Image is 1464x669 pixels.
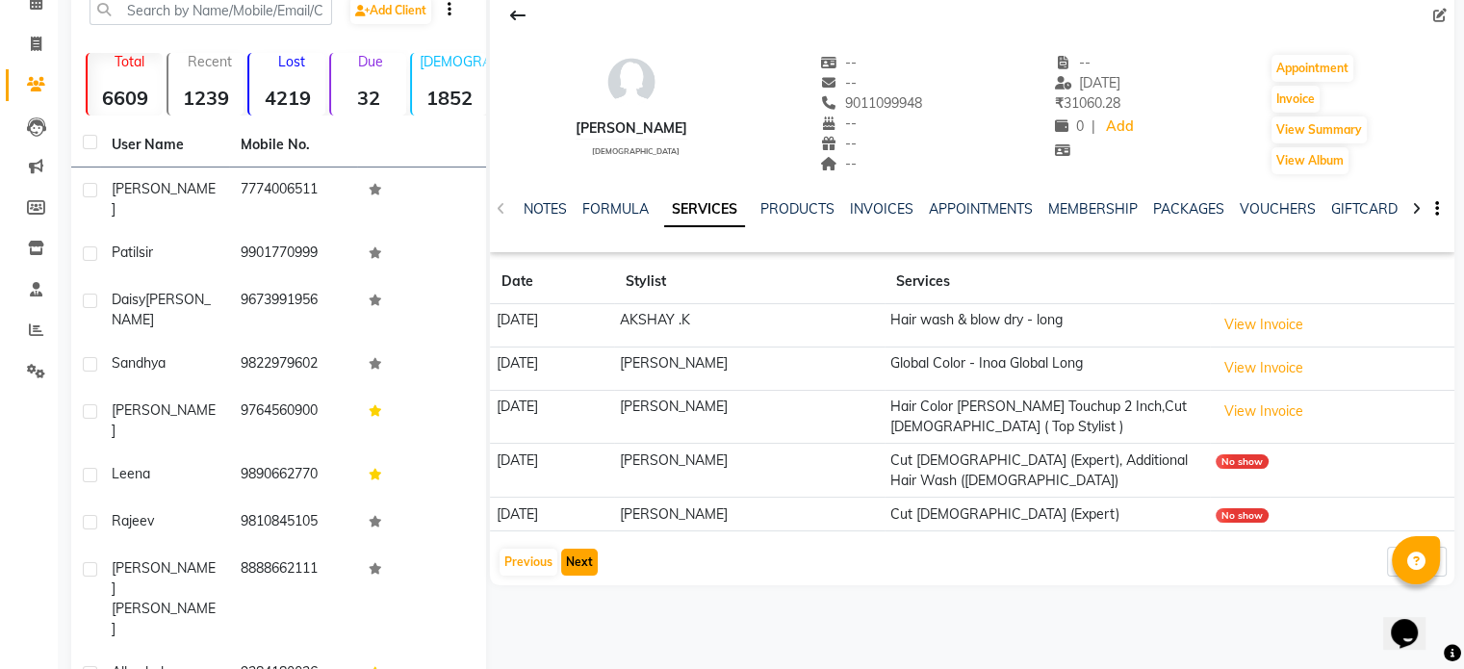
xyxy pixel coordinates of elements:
[412,86,487,110] strong: 1852
[490,390,613,444] td: [DATE]
[664,193,745,227] a: SERVICES
[229,342,358,389] td: 9822979602
[603,53,660,111] img: avatar
[229,123,358,167] th: Mobile No.
[229,167,358,231] td: 7774006511
[331,86,406,110] strong: 32
[614,347,885,390] td: [PERSON_NAME]
[885,304,1210,347] td: Hair wash & blow dry - long
[229,452,358,500] td: 9890662770
[176,53,244,70] p: Recent
[1271,147,1348,174] button: View Album
[249,86,324,110] strong: 4219
[229,547,358,651] td: 8888662111
[229,389,358,452] td: 9764560900
[1055,94,1120,112] span: 31060.28
[885,498,1210,531] td: Cut [DEMOGRAPHIC_DATA] (Expert)
[820,155,857,172] span: --
[112,180,216,218] span: [PERSON_NAME]
[1216,397,1312,426] button: View Invoice
[614,304,885,347] td: AKSHAY .K
[112,559,216,597] span: [PERSON_NAME]
[335,53,406,70] p: Due
[1103,114,1137,141] a: Add
[229,278,358,342] td: 9673991956
[490,260,613,304] th: Date
[1055,117,1084,135] span: 0
[100,123,229,167] th: User Name
[614,498,885,531] td: [PERSON_NAME]
[850,200,913,218] a: INVOICES
[929,200,1033,218] a: APPOINTMENTS
[95,53,163,70] p: Total
[112,244,139,261] span: patil
[229,500,358,547] td: 9810845105
[582,200,649,218] a: FORMULA
[112,291,211,328] span: [PERSON_NAME]
[1055,94,1064,112] span: ₹
[257,53,324,70] p: Lost
[1216,454,1269,469] div: No show
[500,549,557,576] button: Previous
[490,444,613,498] td: [DATE]
[1153,200,1224,218] a: PACKAGES
[112,600,216,637] span: [PERSON_NAME]
[112,512,154,529] span: Rajeev
[524,200,567,218] a: NOTES
[885,347,1210,390] td: Global Color - Inoa Global Long
[168,86,244,110] strong: 1239
[490,304,613,347] td: [DATE]
[112,465,150,482] span: Leena
[885,390,1210,444] td: Hair Color [PERSON_NAME] Touchup 2 Inch,Cut [DEMOGRAPHIC_DATA] ( Top Stylist )
[1216,353,1312,383] button: View Invoice
[592,146,680,156] span: [DEMOGRAPHIC_DATA]
[1092,116,1095,137] span: |
[490,347,613,390] td: [DATE]
[1055,54,1092,71] span: --
[1271,55,1353,82] button: Appointment
[1055,74,1121,91] span: [DATE]
[1383,592,1445,650] iframe: chat widget
[885,260,1210,304] th: Services
[820,115,857,132] span: --
[112,401,216,439] span: [PERSON_NAME]
[1271,86,1320,113] button: Invoice
[420,53,487,70] p: [DEMOGRAPHIC_DATA]
[820,74,857,91] span: --
[139,244,153,261] span: sir
[1216,508,1269,523] div: No show
[1240,200,1316,218] a: VOUCHERS
[760,200,835,218] a: PRODUCTS
[1216,310,1312,340] button: View Invoice
[490,498,613,531] td: [DATE]
[88,86,163,110] strong: 6609
[820,54,857,71] span: --
[614,260,885,304] th: Stylist
[576,118,687,139] div: [PERSON_NAME]
[1048,200,1138,218] a: MEMBERSHIP
[614,444,885,498] td: [PERSON_NAME]
[820,94,922,112] span: 9011099948
[112,354,166,372] span: Sandhya
[614,390,885,444] td: [PERSON_NAME]
[820,135,857,152] span: --
[1271,116,1367,143] button: View Summary
[112,291,145,308] span: Daisy
[229,231,358,278] td: 9901770999
[885,444,1210,498] td: Cut [DEMOGRAPHIC_DATA] (Expert), Additional Hair Wash ([DEMOGRAPHIC_DATA])
[1331,200,1406,218] a: GIFTCARDS
[561,549,598,576] button: Next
